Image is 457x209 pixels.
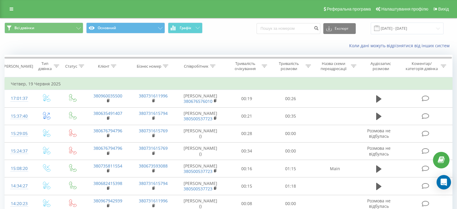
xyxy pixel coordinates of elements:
[86,23,165,33] button: Основний
[184,168,212,174] a: 380500537723
[93,110,122,116] a: 380635491407
[367,145,391,156] span: Розмова не відбулась
[139,180,168,186] a: 380731615794
[381,7,428,11] span: Налаштування профілю
[11,180,27,192] div: 14:34:27
[93,163,122,169] a: 380735811554
[269,90,312,107] td: 00:26
[98,64,109,69] div: Клієнт
[367,128,391,139] span: Розмова не відбулась
[11,145,27,157] div: 15:24:37
[176,125,225,142] td: [PERSON_NAME] ()
[257,23,320,34] input: Пошук за номером
[168,23,203,33] button: Графік
[269,177,312,195] td: 01:18
[176,142,225,160] td: [PERSON_NAME] ()
[139,93,168,99] a: 380731611996
[225,125,269,142] td: 00:28
[438,7,449,11] span: Вихід
[11,93,27,104] div: 17:01:37
[38,61,52,71] div: Тип дзвінка
[139,198,168,204] a: 380731611996
[93,145,122,151] a: 380676794796
[225,90,269,107] td: 00:19
[176,177,225,195] td: [PERSON_NAME]
[274,61,304,71] div: Тривалість розмови
[5,78,452,90] td: Четвер, 19 Червня 2025
[184,64,209,69] div: Співробітник
[65,64,77,69] div: Статус
[11,128,27,140] div: 15:29:05
[323,23,356,34] button: Експорт
[176,107,225,125] td: [PERSON_NAME]
[184,116,212,121] a: 380500537723
[437,175,451,189] div: Open Intercom Messenger
[318,61,349,71] div: Назва схеми переадресації
[93,93,122,99] a: 380960035500
[139,110,168,116] a: 380731615794
[93,180,122,186] a: 380682415398
[93,198,122,204] a: 380967942939
[269,125,312,142] td: 00:00
[225,142,269,160] td: 00:34
[225,107,269,125] td: 00:21
[137,64,161,69] div: Бізнес номер
[11,163,27,174] div: 15:08:20
[184,186,212,192] a: 380500537723
[363,61,398,71] div: Аудіозапис розмови
[180,26,191,30] span: Графік
[139,145,168,151] a: 380731615769
[11,110,27,122] div: 15:37:40
[184,98,212,104] a: 380676576010
[269,142,312,160] td: 00:00
[225,177,269,195] td: 00:15
[312,160,358,177] td: Main
[225,160,269,177] td: 00:16
[176,160,225,177] td: [PERSON_NAME]
[269,107,312,125] td: 00:35
[367,198,391,209] span: Розмова не відбулась
[14,26,34,30] span: Всі дзвінки
[176,90,225,107] td: [PERSON_NAME]
[327,7,371,11] span: Реферальна програма
[93,128,122,134] a: 380676794796
[269,160,312,177] td: 01:15
[139,163,168,169] a: 380673593088
[3,64,33,69] div: [PERSON_NAME]
[230,61,260,71] div: Тривалість очікування
[349,43,452,48] a: Коли дані можуть відрізнятися вiд інших систем
[5,23,83,33] button: Всі дзвінки
[139,128,168,134] a: 380731615769
[404,61,439,71] div: Коментар/категорія дзвінка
